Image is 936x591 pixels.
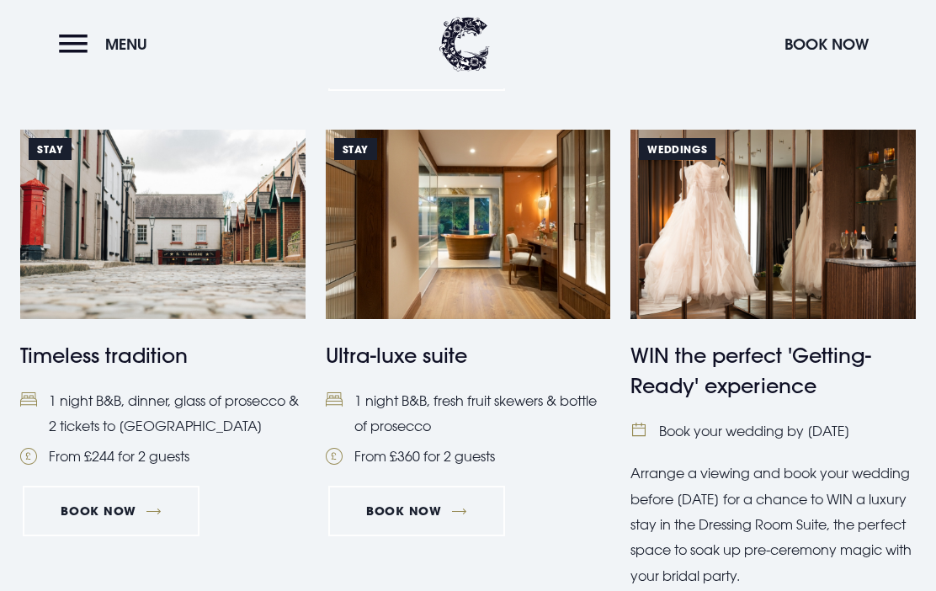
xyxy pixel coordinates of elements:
[630,340,916,401] h4: WIN the perfect 'Getting-Ready' experience
[632,423,646,437] img: Gold calendar
[29,138,72,160] span: STAY
[326,130,611,320] img: https://clandeboyelodge.s3-assets.com/offer-thumbnails/Ultra-luxe-suite-special-offer-thumbnail.jpg
[105,35,147,54] span: Menu
[20,444,306,469] li: From £244 for 2 guests
[326,130,611,469] a: Stay https://clandeboyelodge.s3-assets.com/offer-thumbnails/Ultra-luxe-suite-special-offer-thumbn...
[326,392,343,407] img: Bed
[326,388,611,439] li: 1 night B&B, fresh fruit skewers & bottle of prosecco
[326,448,343,465] img: Pound Coin
[639,138,715,160] span: WEDDINGS
[59,26,156,62] button: Menu
[20,340,306,370] h4: Timeless tradition
[20,130,306,320] img: https://clandeboyelodge.s3-assets.com/offer-thumbnails/Timeless-tradition-special-offers.png
[630,130,916,589] a: WEDDINGS https://clandeboyelodge.s3-assets.com/offer-thumbnails/dressing-room-suite-competition.p...
[20,388,306,439] li: 1 night B&B, dinner, glass of prosecco & 2 tickets to [GEOGRAPHIC_DATA]
[334,138,377,160] span: Stay
[630,130,916,320] img: https://clandeboyelodge.s3-assets.com/offer-thumbnails/dressing-room-suite-competition.png
[630,461,916,588] p: Arrange a viewing and book your wedding before [DATE] for a chance to WIN a luxury stay in the Dr...
[20,130,306,469] a: STAY https://clandeboyelodge.s3-assets.com/offer-thumbnails/Timeless-tradition-special-offers.png...
[328,486,505,536] a: Book Now
[326,340,611,370] h4: Ultra-luxe suite
[439,17,490,72] img: Clandeboye Lodge
[20,392,37,407] img: Bed
[326,444,611,469] li: From £360 for 2 guests
[776,26,877,62] button: Book Now
[630,418,916,444] li: Book your wedding by [DATE]
[20,448,37,465] img: Pound Coin
[23,486,199,536] a: Book Now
